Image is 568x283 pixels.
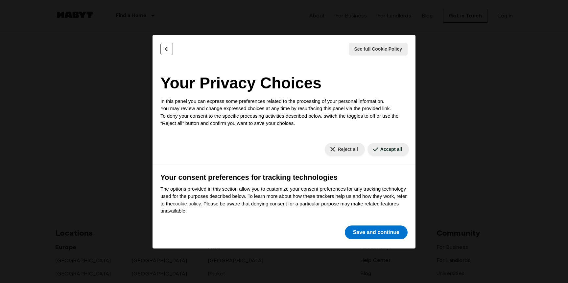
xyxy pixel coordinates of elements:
[160,185,408,215] p: The options provided in this section allow you to customize your consent preferences for any trac...
[349,43,408,56] button: See full Cookie Policy
[325,143,365,156] button: Reject all
[354,46,402,53] span: See full Cookie Policy
[345,225,408,239] button: Save and continue
[367,143,409,156] button: Accept all
[160,71,408,95] h2: Your Privacy Choices
[173,201,201,206] a: cookie policy
[160,98,408,127] p: In this panel you can express some preferences related to the processing of your personal informa...
[160,172,408,183] h3: Your consent preferences for tracking technologies
[160,43,173,55] button: Back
